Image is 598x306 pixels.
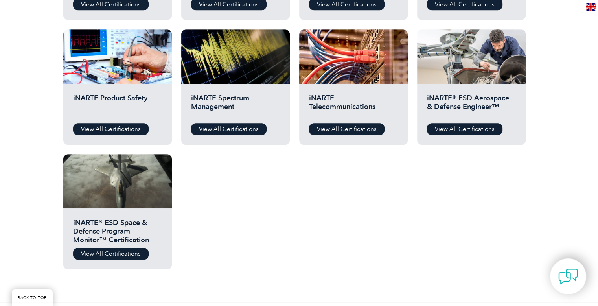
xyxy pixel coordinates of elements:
h2: iNARTE Spectrum Management [191,94,280,117]
a: View All Certifications [73,248,149,260]
h2: iNARTE® ESD Aerospace & Defense Engineer™ [427,94,516,117]
a: BACK TO TOP [12,289,53,306]
h2: iNARTE Product Safety [73,94,162,117]
img: contact-chat.png [558,267,578,286]
a: View All Certifications [191,123,267,135]
h2: iNARTE Telecommunications [309,94,398,117]
h2: iNARTE® ESD Space & Defense Program Monitor™ Certification [73,218,162,242]
a: View All Certifications [73,123,149,135]
a: View All Certifications [309,123,385,135]
a: View All Certifications [427,123,502,135]
img: en [586,3,596,11]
